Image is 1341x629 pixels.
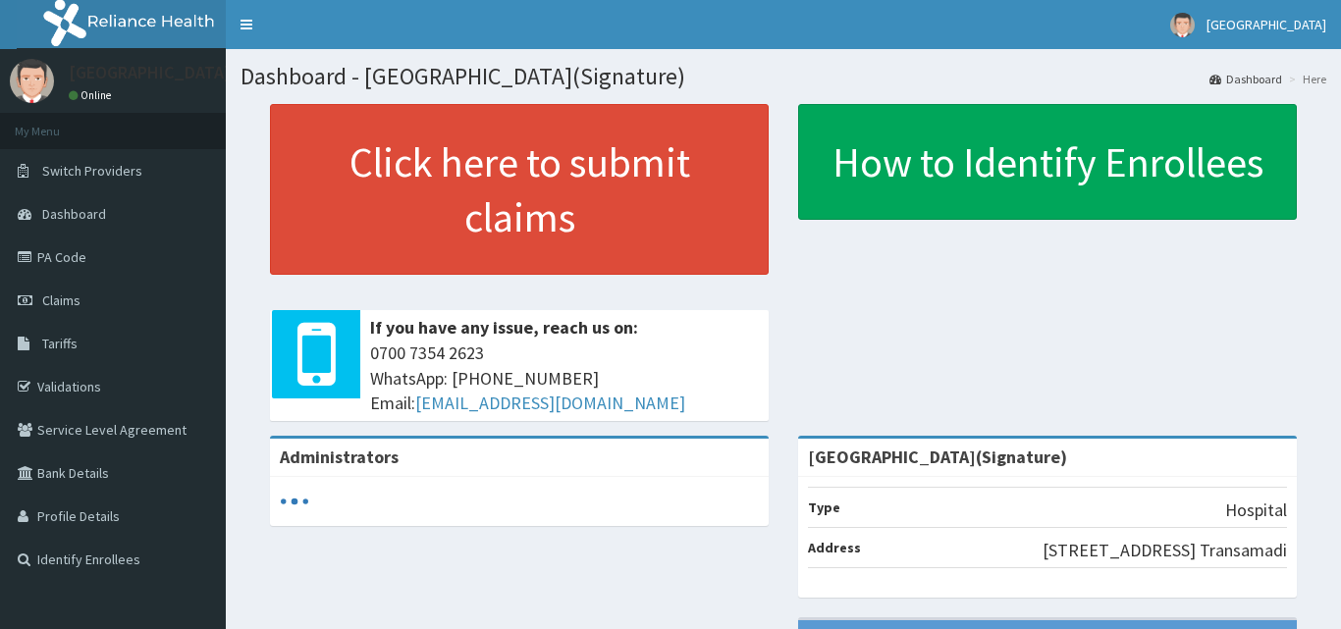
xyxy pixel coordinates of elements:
p: [STREET_ADDRESS] Transamadi [1043,538,1287,563]
p: [GEOGRAPHIC_DATA] [69,64,231,81]
p: Hospital [1225,498,1287,523]
b: Administrators [280,446,399,468]
b: Address [808,539,861,556]
li: Here [1284,71,1326,87]
img: User Image [1170,13,1195,37]
span: Dashboard [42,205,106,223]
a: How to Identify Enrollees [798,104,1297,220]
img: User Image [10,59,54,103]
a: Dashboard [1209,71,1282,87]
a: Online [69,88,116,102]
span: Tariffs [42,335,78,352]
svg: audio-loading [280,487,309,516]
h1: Dashboard - [GEOGRAPHIC_DATA](Signature) [241,64,1326,89]
b: If you have any issue, reach us on: [370,316,638,339]
a: [EMAIL_ADDRESS][DOMAIN_NAME] [415,392,685,414]
b: Type [808,498,840,516]
span: 0700 7354 2623 WhatsApp: [PHONE_NUMBER] Email: [370,341,759,416]
strong: [GEOGRAPHIC_DATA](Signature) [808,446,1067,468]
span: [GEOGRAPHIC_DATA] [1207,16,1326,33]
a: Click here to submit claims [270,104,769,275]
span: Claims [42,291,80,309]
span: Switch Providers [42,162,142,180]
